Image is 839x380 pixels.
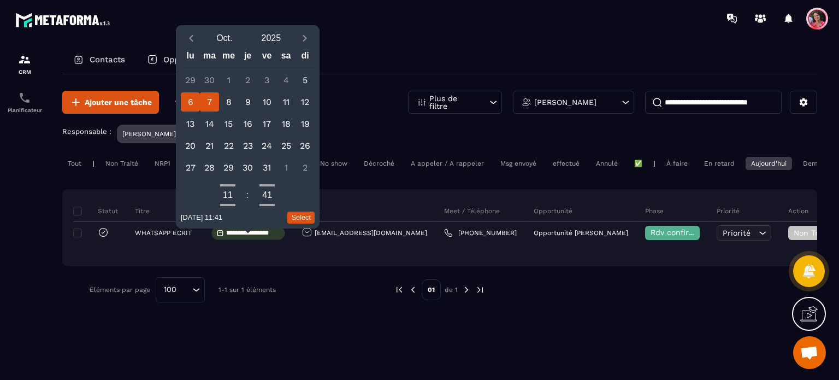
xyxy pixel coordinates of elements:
[717,207,740,215] p: Priorité
[238,71,257,90] div: 2
[590,157,623,170] div: Annulé
[296,158,315,177] div: 2
[723,229,751,237] span: Priorité
[181,71,315,177] div: Calendar days
[296,92,315,112] div: 12
[181,114,200,133] div: 13
[287,212,315,224] button: Select
[238,114,257,133] div: 16
[257,136,276,155] div: 24
[294,31,315,46] button: Next month
[495,157,542,170] div: Msg envoyé
[653,160,655,167] p: |
[276,48,296,67] div: sa
[15,10,114,30] img: logo
[175,97,204,108] p: 1
[699,157,740,170] div: En retard
[135,229,192,237] p: WHATSAPP ECRIT
[238,48,257,67] div: je
[444,207,500,215] p: Meet / Téléphone
[645,207,664,215] p: Phase
[296,114,315,133] div: 19
[62,157,87,170] div: Tout
[220,188,235,203] button: Open hours overlay
[394,285,404,295] img: prev
[219,114,238,133] div: 15
[276,71,296,90] div: 4
[62,91,159,114] button: Ajouter une tâche
[3,45,46,83] a: formationformationCRM
[200,48,219,67] div: ma
[429,95,477,110] p: Plus de filtre
[257,114,276,133] div: 17
[92,160,94,167] p: |
[788,207,808,215] p: Action
[135,207,150,215] p: Titre
[218,286,276,294] p: 1-1 sur 1 éléments
[85,97,152,108] span: Ajouter une tâche
[534,229,628,237] p: Opportunité [PERSON_NAME]
[181,158,200,177] div: 27
[257,48,276,67] div: ve
[238,158,257,177] div: 30
[200,158,219,177] div: 28
[180,284,190,296] input: Search for option
[422,279,441,300] p: 01
[219,92,238,112] div: 8
[219,136,238,155] div: 22
[276,136,296,155] div: 25
[661,157,693,170] div: À faire
[462,285,471,295] img: next
[276,114,296,133] div: 18
[62,48,136,74] a: Contacts
[200,136,219,155] div: 21
[651,228,712,237] span: Rdv confirmé ✅
[76,207,118,215] p: Statut
[259,203,275,207] button: Decrement minutes
[248,29,295,48] button: Open years overlay
[181,31,201,46] button: Previous month
[358,157,400,170] div: Décroché
[257,92,276,112] div: 10
[629,157,648,170] div: ✅
[315,157,353,170] div: No show
[296,136,315,155] div: 26
[181,48,200,67] div: lu
[219,158,238,177] div: 29
[444,229,517,237] a: [PHONE_NUMBER]
[200,92,219,112] div: 7
[181,48,315,177] div: Calendar wrapper
[219,71,238,90] div: 1
[201,29,248,48] button: Open months overlay
[200,114,219,133] div: 14
[181,213,222,221] div: 06/10/2025 11:41
[276,158,296,177] div: 1
[3,107,46,113] p: Planificateur
[746,157,792,170] div: Aujourd'hui
[259,188,275,203] button: Open minutes overlay
[475,285,485,295] img: next
[181,136,200,155] div: 20
[200,71,219,90] div: 30
[445,285,458,294] p: de 1
[797,157,832,170] div: Demain
[163,55,215,65] p: Opportunités
[122,130,176,138] p: [PERSON_NAME]
[405,157,489,170] div: A appeler / A rappeler
[534,98,596,106] p: [PERSON_NAME]
[220,203,235,207] button: Decrement hours
[181,92,200,112] div: 6
[238,136,257,155] div: 23
[90,55,125,65] p: Contacts
[296,71,315,90] div: 5
[3,69,46,75] p: CRM
[3,83,46,121] a: schedulerschedulerPlanificateur
[90,286,150,294] p: Éléments par page
[238,92,257,112] div: 9
[296,48,315,67] div: di
[160,284,180,296] span: 100
[62,127,111,136] p: Responsable :
[241,190,254,200] div: :
[149,157,176,170] div: NRP1
[219,48,238,67] div: me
